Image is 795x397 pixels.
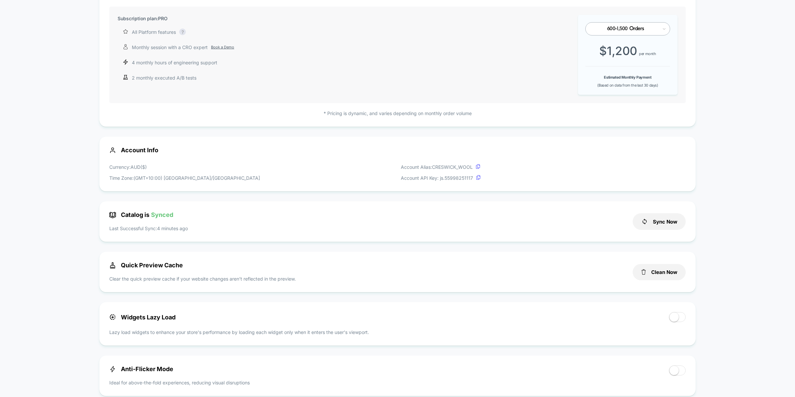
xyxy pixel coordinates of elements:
[132,74,196,81] p: 2 monthly executed A/B tests
[118,15,168,22] p: Subscription plan: PRO
[401,174,481,181] p: Account API Key: js. 55998251117
[132,44,234,51] p: Monthly session with a CRO expert
[132,59,217,66] p: 4 monthly hours of engineering support
[109,262,183,269] span: Quick Preview Cache
[597,83,658,88] span: (Based on data from the last 30 days)
[639,51,656,56] span: per month
[109,365,173,372] span: Anti-Flicker Mode
[132,29,176,35] p: All Platform features
[109,164,260,170] p: Currency: AUD ( $ )
[179,29,186,35] div: ?
[109,275,296,282] p: Clear the quick preview cache if your website changes aren’t reflected in the preview.
[151,211,173,218] span: Synced
[633,213,686,230] button: Sync Now
[599,44,637,58] span: $ 1,200
[109,314,176,321] span: Widgets Lazy Load
[604,75,651,80] b: Estimated Monthly Payment
[109,329,686,336] p: Lazy load widgets to enhance your store's performance by loading each widget only when it enters ...
[109,174,260,181] p: Time Zone: (GMT+10:00) [GEOGRAPHIC_DATA]/[GEOGRAPHIC_DATA]
[109,110,686,117] p: * Pricing is dynamic, and varies depending on monthly order volume
[633,264,686,280] button: Clean Now
[109,225,188,232] p: Last Successful Sync: 4 minutes ago
[109,379,250,386] p: Ideal for above-the-fold experiences, reducing visual disruptions
[593,26,658,32] div: 600-1,500 Orders
[109,211,173,218] span: Catalog is
[401,164,481,170] p: Account Alias: CRESWICK_WOOL
[211,44,234,50] a: Book a Demo
[109,147,686,154] span: Account Info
